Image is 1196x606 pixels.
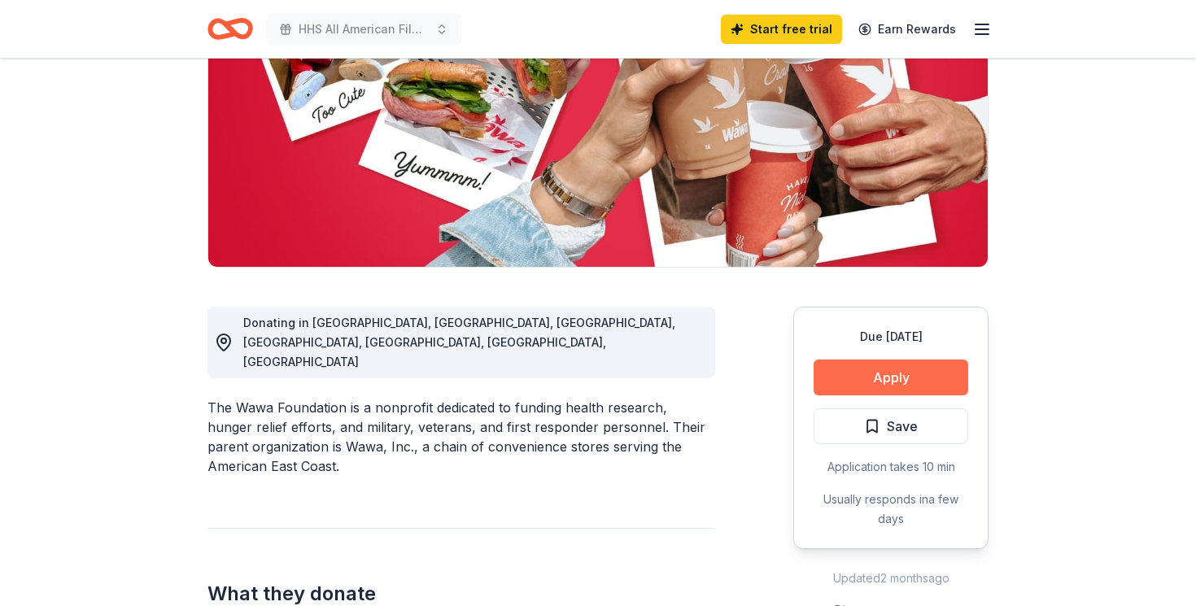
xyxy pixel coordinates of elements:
button: HHS All American Film Team [266,13,461,46]
span: Donating in [GEOGRAPHIC_DATA], [GEOGRAPHIC_DATA], [GEOGRAPHIC_DATA], [GEOGRAPHIC_DATA], [GEOGRAPH... [243,316,675,368]
a: Start free trial [721,15,842,44]
div: Updated 2 months ago [793,569,989,588]
div: Usually responds in a few days [814,490,968,529]
span: Save [887,416,918,437]
span: HHS All American Film Team [299,20,429,39]
button: Apply [814,360,968,395]
a: Earn Rewards [849,15,966,44]
div: Application takes 10 min [814,457,968,477]
a: Home [207,10,253,48]
div: Due [DATE] [814,327,968,347]
button: Save [814,408,968,444]
div: The Wawa Foundation is a nonprofit dedicated to funding health research, hunger relief efforts, a... [207,398,715,476]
